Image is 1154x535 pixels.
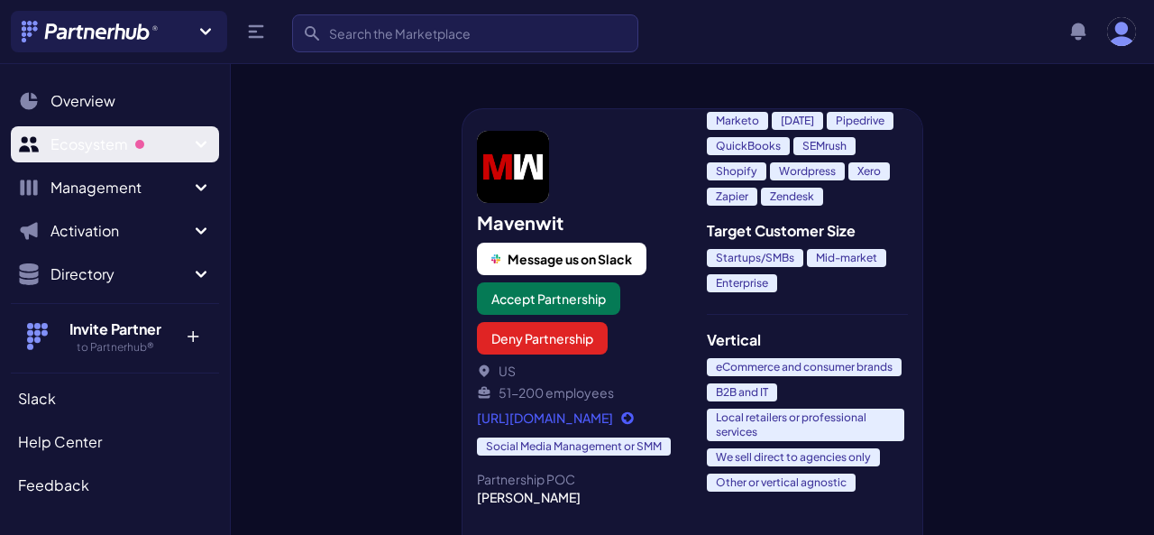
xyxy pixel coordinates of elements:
a: Help Center [11,424,219,460]
div: [PERSON_NAME] [477,488,678,506]
span: Help Center [18,431,102,453]
span: eCommerce and consumer brands [707,358,902,376]
li: 51-200 employees [477,383,678,401]
input: Search the Marketplace [292,14,638,52]
button: Management [11,170,219,206]
button: Activation [11,213,219,249]
span: We sell direct to agencies only [707,448,880,466]
span: Slack [18,388,56,410]
span: Management [50,177,190,198]
h5: to Partnerhub® [57,340,173,355]
h4: Invite Partner [57,318,173,340]
button: Ecosystem [11,126,219,162]
span: Feedback [18,475,89,496]
button: Message us on Slack [477,243,646,275]
span: Marketo [707,112,768,130]
button: Directory [11,256,219,292]
button: Deny Partnership [477,322,608,355]
span: Xero [848,162,890,180]
a: Overview [11,83,219,119]
span: Ecosystem [50,134,190,155]
span: Message us on Slack [508,250,632,268]
img: user photo [1107,17,1136,46]
span: Zendesk [761,188,823,206]
span: Directory [50,263,190,285]
span: SEMrush [793,137,856,155]
a: [URL][DOMAIN_NAME] [477,409,678,427]
span: Social Media Management or SMM [477,438,671,456]
a: Slack [11,381,219,417]
span: QuickBooks [707,137,790,155]
button: Invite Partner to Partnerhub® + [11,303,219,369]
button: Accept Partnership [477,282,620,315]
span: Overview [50,90,115,112]
span: Other or vertical agnostic [707,474,856,492]
h3: Target Customer Size [707,220,908,242]
span: Pipedrive [827,112,893,130]
p: + [173,318,212,347]
span: Wordpress [770,162,845,180]
span: Local retailers or professional services [707,409,904,441]
div: Partnership POC [477,470,678,488]
span: B2B and IT [707,383,777,401]
a: Feedback [11,467,219,503]
span: Zapier [707,188,757,206]
li: US [477,362,678,380]
span: [DATE] [772,112,823,130]
span: Mid-market [807,249,886,267]
h3: Vertical [707,329,908,351]
span: Shopify [707,162,766,180]
span: Activation [50,220,190,242]
span: Enterprise [707,274,777,292]
span: Startups/SMBs [707,249,803,267]
img: Partnerhub® Logo [22,21,160,42]
img: Mavenwit [477,131,549,203]
h2: Mavenwit [477,210,678,235]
